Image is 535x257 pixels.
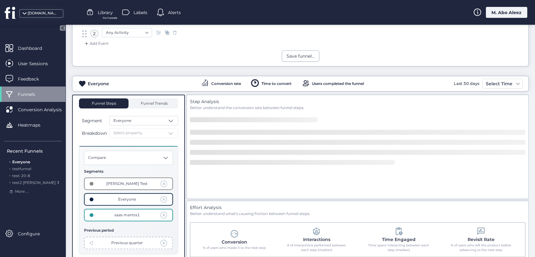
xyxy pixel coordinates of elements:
div: Time Engaged [382,236,416,243]
span: Labels [134,9,147,16]
button: Breakdown [79,129,108,137]
span: Dashboard [18,45,51,52]
span: Funnel Trends [139,102,168,105]
div: [PERSON_NAME] Test [106,181,148,187]
span: Alerts [168,9,181,16]
div: # of interactions performed between each step (median) [284,243,349,253]
nz-select-item: Any Activity [106,28,148,37]
div: [DOMAIN_NAME] [28,10,59,16]
div: Select Time [484,80,514,87]
div: Users completed the funnel [312,82,364,86]
div: Better understand the conversion rate between funnel steps. [190,105,525,111]
div: Segments [84,169,173,175]
div: Recent Funnels [7,148,62,155]
div: Effort Analysis [190,204,525,211]
span: testfunnel [12,166,31,171]
div: Everyone [118,197,136,202]
span: test2 [PERSON_NAME] 3 [12,180,59,185]
div: Conversion [222,239,247,245]
div: Save funnel... [286,53,315,60]
span: . [9,158,10,164]
div: Everyone [88,80,109,87]
span: User Sessions [18,60,57,67]
span: . [9,165,10,171]
div: 2 [91,30,98,37]
div: % of users who left the product before advancing to the next step [448,243,513,253]
span: Funnel Steps [91,102,116,105]
div: Time to convert [261,82,291,86]
span: . [9,179,10,185]
div: % of users who made it to the next step [202,245,267,250]
span: Funnels [18,91,45,98]
div: saas mantra1 [114,212,140,218]
span: Segment [82,117,102,124]
div: Previous quarter [111,240,143,246]
div: Better understand what's causing friction between funnel steps. [190,211,525,217]
div: M. Abo Aleez [486,7,527,18]
span: Conversion Analysis [18,106,71,113]
span: Everyone [113,118,131,124]
button: Segment [79,117,108,124]
div: Previous period [84,228,173,233]
div: Add Event [83,40,109,47]
div: Last 30 days [452,79,481,89]
div: Conversion rate [211,82,241,86]
div: Time spent interacting between each step (median) [366,243,431,253]
span: Breakdown [82,130,107,137]
div: Interactions [303,236,330,243]
div: Revisit Rate [467,236,494,243]
span: test-20-8 [12,173,30,178]
div: Step Analysis [190,98,525,105]
span: Compare [88,155,106,161]
span: Everyone [12,160,30,164]
span: Library [98,9,113,16]
span: Configure [18,230,49,237]
span: For Funnels [103,16,117,20]
span: Heatmaps [18,122,50,128]
span: More ... [15,189,29,195]
span: Feedback [18,76,48,82]
span: . [9,172,10,178]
